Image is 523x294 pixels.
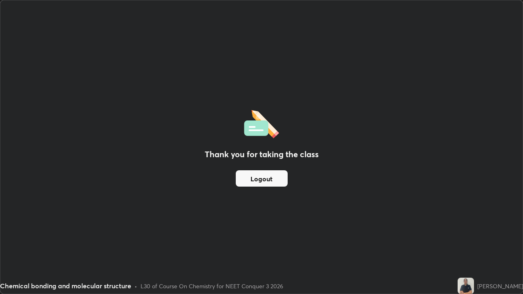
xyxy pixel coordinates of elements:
div: [PERSON_NAME] [477,282,523,290]
img: offlineFeedback.1438e8b3.svg [244,107,279,138]
div: L30 of Course On Chemistry for NEET Conquer 3 2026 [141,282,283,290]
img: a53a6d141bfd4d8b9bbe971491d3c2d7.jpg [458,278,474,294]
div: • [134,282,137,290]
h2: Thank you for taking the class [205,148,319,160]
button: Logout [236,170,288,187]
